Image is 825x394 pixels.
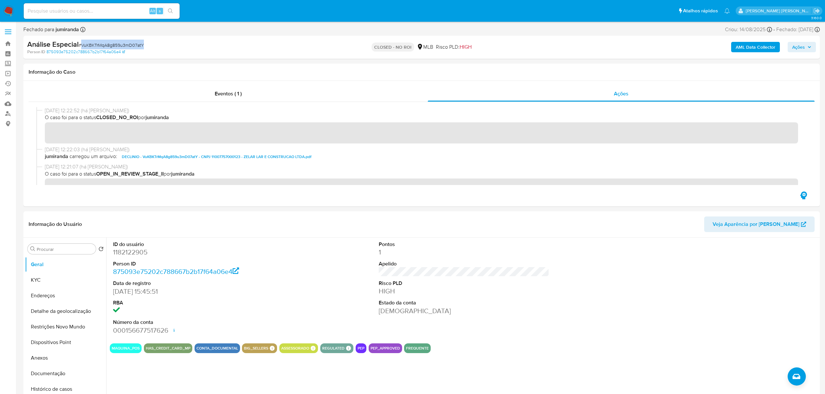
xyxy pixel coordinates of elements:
[372,43,414,52] p: CLOSED - NO ROI
[25,272,106,288] button: KYC
[776,26,820,33] div: Fechado: [DATE]
[25,303,106,319] button: Detalhe da geolocalização
[113,319,284,326] dt: Número da conta
[79,42,144,48] span: # VuKBKTrMqA8g859u3mD07atY
[113,280,284,287] dt: Data de registro
[788,42,816,52] button: Ações
[29,69,815,75] h1: Informação do Caso
[379,248,549,257] dd: 1
[113,260,284,267] dt: Person ID
[150,8,155,14] span: Alt
[25,288,106,303] button: Endereços
[29,221,82,228] h1: Informação do Usuário
[713,216,799,232] span: Veja Aparência por [PERSON_NAME]
[25,257,106,272] button: Geral
[30,246,35,252] button: Procurar
[379,280,549,287] dt: Risco PLD
[113,287,284,296] dd: [DATE] 15:45:51
[614,90,628,97] span: Ações
[37,246,93,252] input: Procurar
[704,216,815,232] button: Veja Aparência por [PERSON_NAME]
[215,90,242,97] span: Eventos ( 1 )
[725,26,772,33] div: Criou: 14/08/2025
[25,319,106,335] button: Restrições Novo Mundo
[379,306,549,315] dd: [DEMOGRAPHIC_DATA]
[164,6,177,16] button: search-icon
[379,287,549,296] dd: HIGH
[27,49,45,55] b: Person ID
[379,299,549,306] dt: Estado da conta
[460,43,472,51] span: HIGH
[724,8,730,14] a: Notificações
[813,7,820,14] a: Sair
[25,350,106,366] button: Anexos
[113,241,284,248] dt: ID do usuário
[773,26,775,33] span: -
[379,260,549,267] dt: Apelido
[25,335,106,350] button: Dispositivos Point
[731,42,780,52] button: AML Data Collector
[98,246,104,253] button: Retornar ao pedido padrão
[736,42,775,52] b: AML Data Collector
[113,248,284,257] dd: 1182122905
[683,7,718,14] span: Atalhos rápidos
[24,7,180,15] input: Pesquise usuários ou casos...
[27,39,79,49] b: Análise Especial
[436,43,472,51] span: Risco PLD:
[46,49,125,55] a: 875093e75202c788667b2b17f64a06e4
[159,8,161,14] span: s
[113,267,239,276] a: 875093e75202c788667b2b17f64a06e4
[379,241,549,248] dt: Pontos
[23,26,79,33] span: Fechado para
[25,366,106,381] button: Documentação
[113,299,284,306] dt: RBA
[417,43,433,51] div: MLB
[54,26,79,33] b: jumiranda
[113,326,284,335] dd: 000156677517626
[792,42,805,52] span: Ações
[746,8,811,14] p: emerson.gomes@mercadopago.com.br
